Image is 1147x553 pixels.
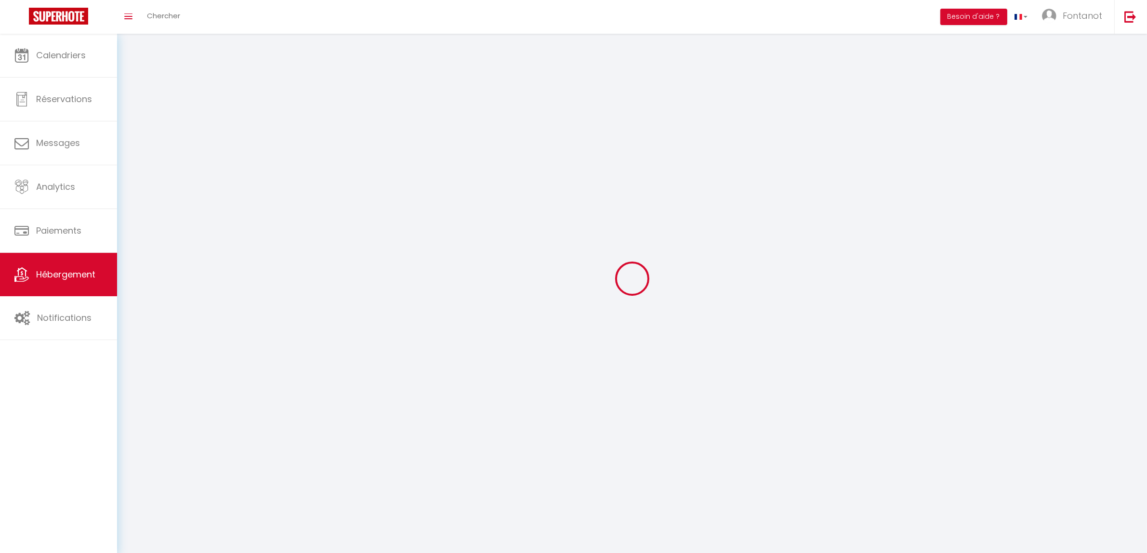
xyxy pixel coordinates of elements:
img: Super Booking [29,8,88,25]
img: ... [1042,9,1056,23]
button: Ouvrir le widget de chat LiveChat [8,4,37,33]
span: Analytics [36,181,75,193]
span: Fontanot [1063,10,1102,22]
span: Messages [36,137,80,149]
button: Besoin d'aide ? [940,9,1007,25]
span: Hébergement [36,268,95,280]
span: Chercher [147,11,180,21]
iframe: Chat [1106,510,1140,546]
span: Calendriers [36,49,86,61]
span: Paiements [36,224,81,237]
img: logout [1124,11,1136,23]
span: Réservations [36,93,92,105]
span: Notifications [37,312,92,324]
